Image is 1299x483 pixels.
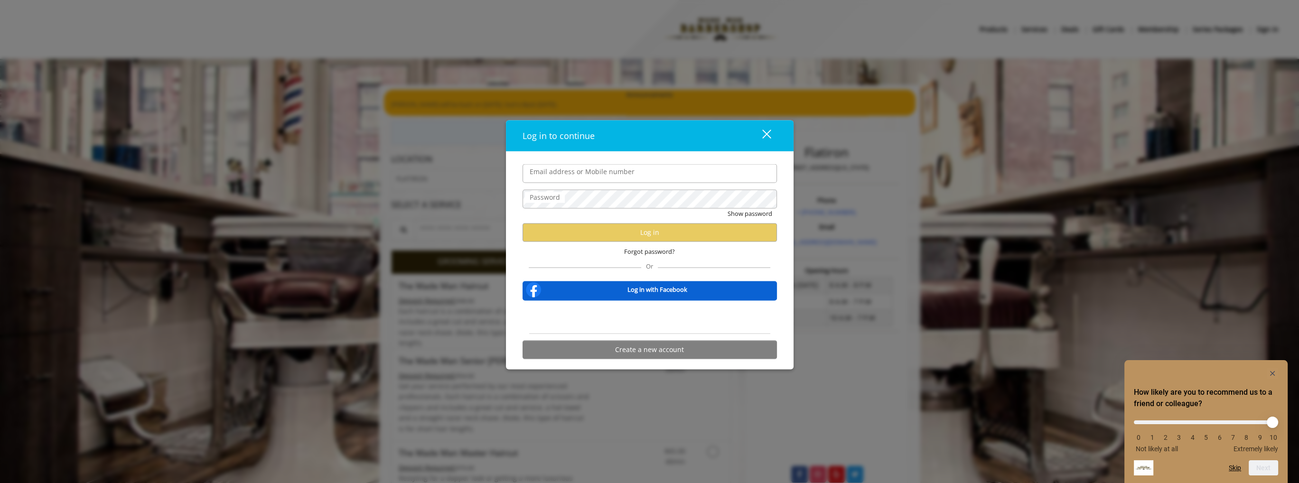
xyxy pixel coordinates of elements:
[524,280,543,299] img: facebook-logo
[1134,413,1278,453] div: How likely are you to recommend us to a friend or colleague? Select an option from 0 to 10, with ...
[1134,368,1278,475] div: How likely are you to recommend us to a friend or colleague? Select an option from 0 to 10, with ...
[1249,460,1278,475] button: Next question
[523,223,777,241] button: Log in
[1215,434,1224,441] li: 6
[523,164,777,183] input: Email address or Mobile number
[1234,445,1278,453] span: Extremely likely
[728,209,772,219] button: Show password
[1229,464,1241,472] button: Skip
[1161,434,1170,441] li: 2
[1269,434,1278,441] li: 10
[1188,434,1197,441] li: 4
[745,126,777,146] button: close dialog
[523,130,595,141] span: Log in to continue
[1147,434,1157,441] li: 1
[627,285,687,295] b: Log in with Facebook
[1267,368,1278,379] button: Hide survey
[1134,387,1278,409] h2: How likely are you to recommend us to a friend or colleague? Select an option from 0 to 10, with ...
[595,307,705,327] iframe: Sign in with Google Button
[1136,445,1178,453] span: Not likely at all
[1174,434,1184,441] li: 3
[624,247,675,257] span: Forgot password?
[641,261,658,270] span: Or
[1228,434,1238,441] li: 7
[525,192,565,203] label: Password
[523,190,777,209] input: Password
[523,340,777,359] button: Create a new account
[751,129,770,143] div: close dialog
[525,167,639,177] label: Email address or Mobile number
[1201,434,1211,441] li: 5
[1134,434,1143,441] li: 0
[1255,434,1265,441] li: 9
[1242,434,1251,441] li: 8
